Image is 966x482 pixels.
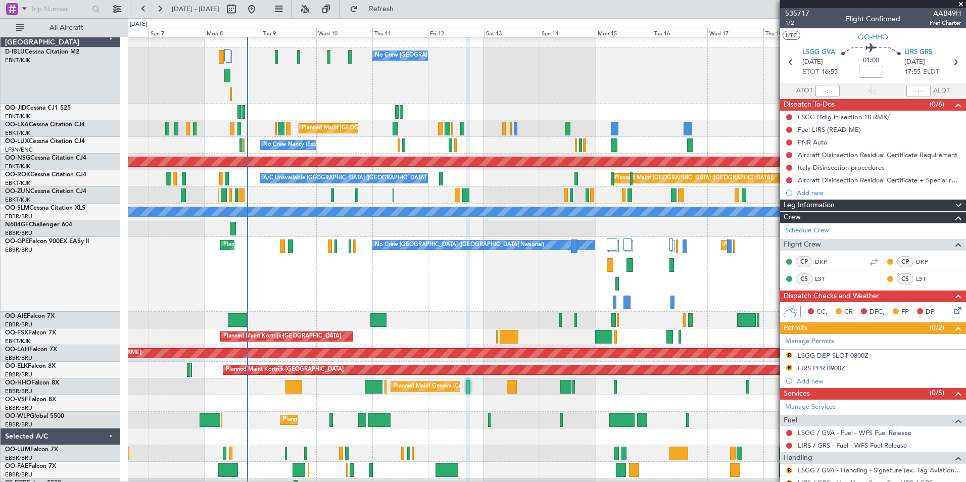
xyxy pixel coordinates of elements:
[345,1,406,17] button: Refresh
[933,86,950,96] span: ALDT
[5,371,32,378] a: EBBR/BRU
[5,313,55,319] a: OO-AIEFalcon 7X
[844,307,853,317] span: CR
[5,179,30,187] a: EBKT/KJK
[375,48,544,63] div: No Crew [GEOGRAPHIC_DATA] ([GEOGRAPHIC_DATA] National)
[5,313,27,319] span: OO-AIE
[5,188,30,195] span: OO-ZUN
[26,24,107,31] span: All Aircraft
[904,47,932,58] span: LIRS GRS
[263,137,323,153] div: No Crew Nancy (Essey)
[5,238,89,245] a: OO-GPEFalcon 900EX EASy II
[784,322,807,334] span: Permits
[846,14,900,24] div: Flight Confirmed
[5,447,30,453] span: OO-LUM
[926,307,935,317] span: DP
[930,388,944,398] span: (0/5)
[5,129,30,137] a: EBKT/KJK
[149,28,205,37] div: Sun 7
[815,274,838,283] a: LST
[205,28,261,37] div: Mon 8
[897,273,913,284] div: CS
[930,99,944,110] span: (0/6)
[5,397,56,403] a: OO-VSFFalcon 8X
[5,205,85,211] a: OO-SLMCessna Citation XLS
[540,28,596,37] div: Sun 14
[785,402,836,412] a: Manage Services
[5,188,86,195] a: OO-ZUNCessna Citation CJ4
[261,28,317,37] div: Tue 9
[5,354,32,362] a: EBBR/BRU
[5,347,57,353] a: OO-LAHFalcon 7X
[798,125,861,134] div: Fuel LIRS (READ ME)
[5,222,72,228] a: N604GFChallenger 604
[783,31,800,40] button: UTC
[916,274,939,283] a: LST
[785,8,809,19] span: 535717
[763,28,819,37] div: Thu 18
[5,246,32,254] a: EBBR/BRU
[5,146,33,154] a: LFSN/ENC
[798,351,868,360] div: LSGG DEP SLOT 0800Z
[897,256,913,267] div: CP
[786,467,792,473] button: R
[870,307,885,317] span: DFC,
[784,452,812,464] span: Handling
[5,113,30,120] a: EBKT/KJK
[5,57,30,64] a: EBKT/KJK
[707,28,763,37] div: Wed 17
[5,155,86,161] a: OO-NSGCessna Citation CJ4
[5,122,29,128] span: OO-LXA
[798,138,828,147] div: PNR Auto
[5,163,30,170] a: EBKT/KJK
[5,330,28,336] span: OO-FSX
[5,49,79,55] a: D-IBLUCessna Citation M2
[283,412,335,427] div: Planned Maint Liege
[5,122,85,128] a: OO-LXACessna Citation CJ4
[796,273,812,284] div: CS
[5,222,29,228] span: N604GF
[375,237,544,253] div: No Crew [GEOGRAPHIC_DATA] ([GEOGRAPHIC_DATA] National)
[5,338,30,345] a: EBKT/KJK
[5,172,30,178] span: OO-ROK
[796,256,812,267] div: CP
[5,105,71,111] a: OO-JIDCessna CJ1 525
[484,28,540,37] div: Sat 13
[822,67,838,77] span: 16:55
[901,307,909,317] span: FP
[130,20,147,29] div: [DATE]
[798,441,907,450] a: LIRS / GRS - Fuel - WFS Fuel Release
[5,447,58,453] a: OO-LUMFalcon 7X
[798,151,957,159] div: Aircraft Disinsection Residual Certificate Requirement
[5,213,32,220] a: EBBR/BRU
[428,28,484,37] div: Fri 12
[5,363,28,369] span: OO-ELK
[360,6,403,13] span: Refresh
[930,8,961,19] span: AAB49H
[5,138,85,144] a: OO-LUXCessna Citation CJ4
[784,388,810,400] span: Services
[172,5,219,14] span: [DATE] - [DATE]
[263,171,451,186] div: A/C Unavailable [GEOGRAPHIC_DATA] ([GEOGRAPHIC_DATA] National)
[5,49,25,55] span: D-IBLU
[5,463,56,469] a: OO-FAEFalcon 7X
[785,226,829,236] a: Schedule Crew
[5,205,29,211] span: OO-SLM
[652,28,708,37] div: Tue 16
[11,20,110,36] button: All Aircraft
[923,67,939,77] span: ELDT
[784,239,821,251] span: Flight Crew
[784,415,797,426] span: Fuel
[5,421,32,428] a: EBBR/BRU
[798,176,961,184] div: Aircraft Disinsection Residual Certificate + Special request
[302,121,485,136] div: Planned Maint [GEOGRAPHIC_DATA] ([GEOGRAPHIC_DATA] National)
[798,364,845,372] div: LIRS PPR 0900Z
[5,463,28,469] span: OO-FAE
[802,47,835,58] span: LSGG GVA
[5,105,26,111] span: OO-JID
[802,67,819,77] span: ETOT
[863,56,879,66] span: 01:00
[5,347,29,353] span: OO-LAH
[802,57,823,67] span: [DATE]
[5,330,56,336] a: OO-FSXFalcon 7X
